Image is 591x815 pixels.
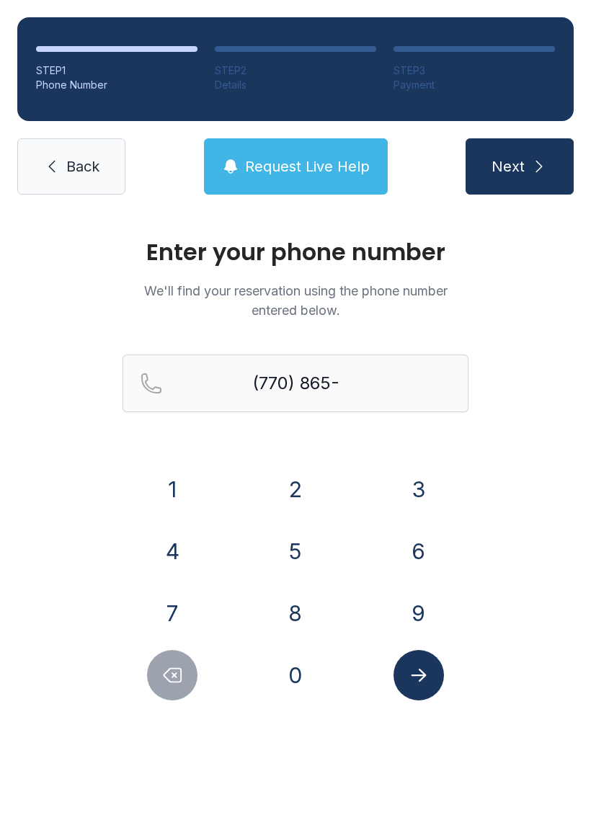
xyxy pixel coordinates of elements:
input: Reservation phone number [123,355,468,412]
div: Payment [394,78,555,92]
button: 5 [270,526,321,576]
button: 2 [270,464,321,515]
button: 9 [394,588,444,638]
div: Details [215,78,376,92]
span: Back [66,156,99,177]
button: Delete number [147,650,197,700]
button: 4 [147,526,197,576]
button: Submit lookup form [394,650,444,700]
button: 6 [394,526,444,576]
h1: Enter your phone number [123,241,468,264]
div: STEP 3 [394,63,555,78]
button: 7 [147,588,197,638]
div: Phone Number [36,78,197,92]
button: 3 [394,464,444,515]
button: 1 [147,464,197,515]
span: Request Live Help [245,156,370,177]
button: 0 [270,650,321,700]
p: We'll find your reservation using the phone number entered below. [123,281,468,320]
div: STEP 2 [215,63,376,78]
div: STEP 1 [36,63,197,78]
button: 8 [270,588,321,638]
span: Next [492,156,525,177]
